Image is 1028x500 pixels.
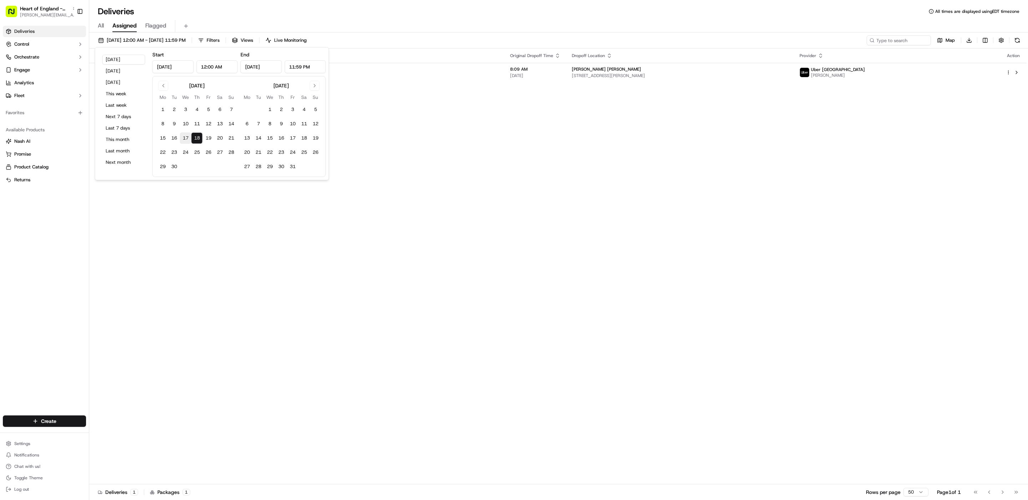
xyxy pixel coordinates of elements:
[6,164,83,170] a: Product Catalog
[14,92,25,99] span: Fleet
[3,473,86,483] button: Toggle Theme
[284,60,326,73] input: Time
[14,104,55,111] span: Knowledge Base
[934,35,958,45] button: Map
[7,29,130,40] p: Welcome 👋
[195,35,223,45] button: Filters
[168,104,180,115] button: 2
[3,26,86,37] a: Deliveries
[226,147,237,158] button: 28
[168,94,180,101] th: Tuesday
[3,484,86,494] button: Log out
[7,7,21,22] img: Nash
[214,118,226,130] button: 13
[510,66,560,72] span: 8:09 AM
[276,161,287,172] button: 30
[102,123,145,133] button: Last 7 days
[157,118,168,130] button: 8
[6,138,83,145] a: Nash AI
[572,53,605,59] span: Dropoff Location
[157,132,168,144] button: 15
[14,177,30,183] span: Returns
[7,105,13,110] div: 📗
[168,161,180,172] button: 30
[189,82,205,89] div: [DATE]
[180,132,191,144] button: 17
[71,121,86,127] span: Pylon
[41,418,56,425] span: Create
[214,147,226,158] button: 27
[203,147,214,158] button: 26
[253,132,264,144] button: 14
[191,94,203,101] th: Thursday
[264,161,276,172] button: 29
[935,9,1019,14] span: All times are displayed using EDT timezone
[3,64,86,76] button: Engage
[241,60,282,73] input: Date
[287,132,298,144] button: 17
[14,441,30,446] span: Settings
[57,101,117,114] a: 💻API Documentation
[180,104,191,115] button: 3
[203,94,214,101] th: Friday
[203,118,214,130] button: 12
[253,118,264,130] button: 7
[98,6,134,17] h1: Deliveries
[7,69,20,81] img: 1736555255976-a54dd68f-1ca7-489b-9aae-adbdc363a1c4
[287,147,298,158] button: 24
[14,452,39,458] span: Notifications
[14,151,31,157] span: Promise
[180,147,191,158] button: 24
[310,94,321,101] th: Sunday
[866,489,901,496] p: Rows per page
[241,37,253,44] span: Views
[867,35,931,45] input: Type to search
[3,39,86,50] button: Control
[121,71,130,79] button: Start new chat
[4,101,57,114] a: 📗Knowledge Base
[157,161,168,172] button: 29
[3,148,86,160] button: Promise
[157,147,168,158] button: 22
[14,41,29,47] span: Control
[14,67,30,73] span: Engage
[145,21,166,30] span: Flagged
[6,177,83,183] a: Returns
[20,5,69,12] button: Heart of England - [GEOGRAPHIC_DATA]
[226,132,237,144] button: 21
[214,132,226,144] button: 20
[229,35,256,45] button: Views
[50,121,86,127] a: Powered byPylon
[95,35,189,45] button: [DATE] 12:00 AM - [DATE] 11:59 PM
[152,60,194,73] input: Date
[264,104,276,115] button: 1
[241,94,253,101] th: Monday
[130,489,138,495] div: 1
[3,450,86,460] button: Notifications
[102,66,145,76] button: [DATE]
[276,94,287,101] th: Thursday
[3,439,86,449] button: Settings
[276,132,287,144] button: 16
[207,37,220,44] span: Filters
[112,21,137,30] span: Assigned
[572,73,788,79] span: [STREET_ADDRESS][PERSON_NAME]
[214,104,226,115] button: 6
[1012,35,1022,45] button: Refresh
[6,151,83,157] a: Promise
[274,37,307,44] span: Live Monitoring
[298,118,310,130] button: 11
[14,164,49,170] span: Product Catalog
[20,12,77,18] button: [PERSON_NAME][EMAIL_ADDRESS][DOMAIN_NAME]
[241,161,253,172] button: 27
[946,37,955,44] span: Map
[180,94,191,101] th: Wednesday
[102,55,145,65] button: [DATE]
[168,147,180,158] button: 23
[3,174,86,186] button: Returns
[14,138,30,145] span: Nash AI
[102,77,145,87] button: [DATE]
[241,147,253,158] button: 20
